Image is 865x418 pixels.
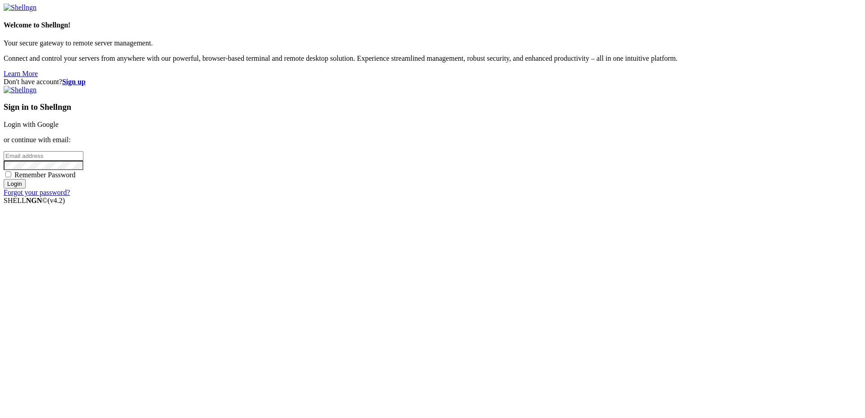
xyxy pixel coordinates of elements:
div: Don't have account? [4,78,861,86]
a: Learn More [4,70,38,77]
input: Login [4,179,26,189]
a: Login with Google [4,121,59,128]
h3: Sign in to Shellngn [4,102,861,112]
span: SHELL © [4,197,65,204]
input: Email address [4,151,83,161]
p: Connect and control your servers from anywhere with our powerful, browser-based terminal and remo... [4,54,861,63]
a: Sign up [62,78,86,85]
h4: Welcome to Shellngn! [4,21,861,29]
b: NGN [26,197,42,204]
span: Remember Password [14,171,76,179]
p: or continue with email: [4,136,861,144]
span: 4.2.0 [48,197,65,204]
img: Shellngn [4,86,36,94]
p: Your secure gateway to remote server management. [4,39,861,47]
a: Forgot your password? [4,189,70,196]
input: Remember Password [5,171,11,177]
img: Shellngn [4,4,36,12]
